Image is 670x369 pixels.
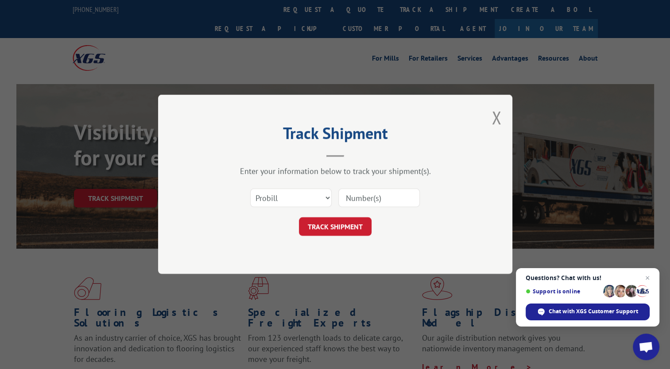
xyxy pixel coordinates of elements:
[526,304,650,320] div: Chat with XGS Customer Support
[526,274,650,281] span: Questions? Chat with us!
[202,166,468,177] div: Enter your information below to track your shipment(s).
[633,334,659,360] div: Open chat
[338,189,420,208] input: Number(s)
[549,307,638,315] span: Chat with XGS Customer Support
[526,288,600,295] span: Support is online
[299,218,372,236] button: TRACK SHIPMENT
[642,273,653,283] span: Close chat
[202,127,468,144] h2: Track Shipment
[492,106,501,129] button: Close modal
